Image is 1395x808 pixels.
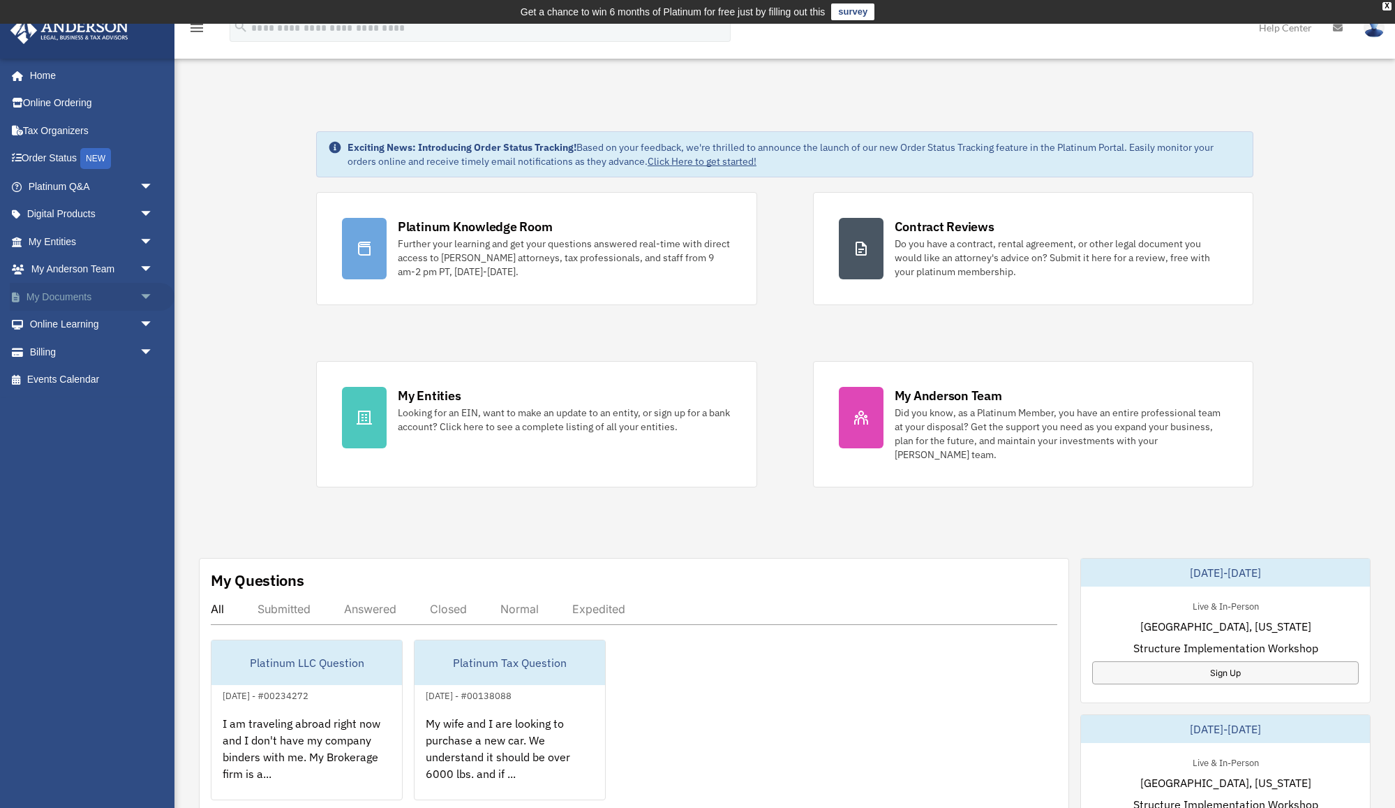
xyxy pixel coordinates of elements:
div: Submitted [258,602,311,616]
div: [DATE] - #00138088 [415,687,523,702]
a: Click Here to get started! [648,155,756,168]
div: Based on your feedback, we're thrilled to announce the launch of our new Order Status Tracking fe... [348,140,1241,168]
span: arrow_drop_down [140,311,167,339]
span: arrow_drop_down [140,200,167,229]
strong: Exciting News: Introducing Order Status Tracking! [348,141,576,154]
div: [DATE]-[DATE] [1081,715,1370,743]
a: Order StatusNEW [10,145,174,173]
div: Live & In-Person [1181,598,1270,612]
a: Platinum LLC Question[DATE] - #00234272I am traveling abroad right now and I don't have my compan... [211,640,403,800]
a: Billingarrow_drop_down [10,338,174,366]
div: Platinum Tax Question [415,640,605,685]
div: Do you have a contract, rental agreement, or other legal document you would like an attorney's ad... [895,237,1228,279]
a: My Entitiesarrow_drop_down [10,228,174,256]
span: arrow_drop_down [140,228,167,256]
div: NEW [80,148,111,169]
a: Platinum Tax Question[DATE] - #00138088My wife and I are looking to purchase a new car. We unders... [414,640,606,800]
a: Online Learningarrow_drop_down [10,311,174,339]
span: [GEOGRAPHIC_DATA], [US_STATE] [1140,774,1311,791]
div: Platinum LLC Question [211,640,402,685]
a: My Anderson Teamarrow_drop_down [10,256,174,284]
a: Home [10,61,167,89]
span: [GEOGRAPHIC_DATA], [US_STATE] [1140,618,1311,635]
a: My Entities Looking for an EIN, want to make an update to an entity, or sign up for a bank accoun... [316,361,757,487]
a: Tax Organizers [10,117,174,145]
span: arrow_drop_down [140,256,167,284]
div: All [211,602,224,616]
span: arrow_drop_down [140,172,167,201]
a: Contract Reviews Do you have a contract, rental agreement, or other legal document you would like... [813,192,1254,305]
div: Looking for an EIN, want to make an update to an entity, or sign up for a bank account? Click her... [398,406,731,434]
span: arrow_drop_down [140,338,167,367]
span: arrow_drop_down [140,283,167,311]
div: [DATE] - #00234272 [211,687,320,702]
div: close [1382,2,1392,10]
div: My Entities [398,387,461,404]
div: My Questions [211,570,304,591]
a: Platinum Knowledge Room Further your learning and get your questions answered real-time with dire... [316,192,757,305]
div: Did you know, as a Platinum Member, you have an entire professional team at your disposal? Get th... [895,406,1228,462]
div: Get a chance to win 6 months of Platinum for free just by filling out this [521,3,826,20]
i: search [233,19,248,34]
div: Contract Reviews [895,218,994,235]
div: Live & In-Person [1181,754,1270,769]
div: Normal [500,602,539,616]
div: Platinum Knowledge Room [398,218,553,235]
img: User Pic [1364,17,1385,38]
img: Anderson Advisors Platinum Portal [6,17,133,44]
a: Sign Up [1092,661,1359,684]
div: Expedited [572,602,625,616]
div: Closed [430,602,467,616]
span: Structure Implementation Workshop [1133,640,1318,656]
div: Further your learning and get your questions answered real-time with direct access to [PERSON_NAM... [398,237,731,279]
a: My Anderson Team Did you know, as a Platinum Member, you have an entire professional team at your... [813,361,1254,487]
a: Events Calendar [10,366,174,394]
div: Answered [344,602,396,616]
a: survey [831,3,874,20]
a: Platinum Q&Aarrow_drop_down [10,172,174,200]
div: My Anderson Team [895,387,1002,404]
div: [DATE]-[DATE] [1081,559,1370,587]
a: Online Ordering [10,89,174,117]
i: menu [188,20,205,36]
a: My Documentsarrow_drop_down [10,283,174,311]
a: menu [188,24,205,36]
a: Digital Productsarrow_drop_down [10,200,174,228]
